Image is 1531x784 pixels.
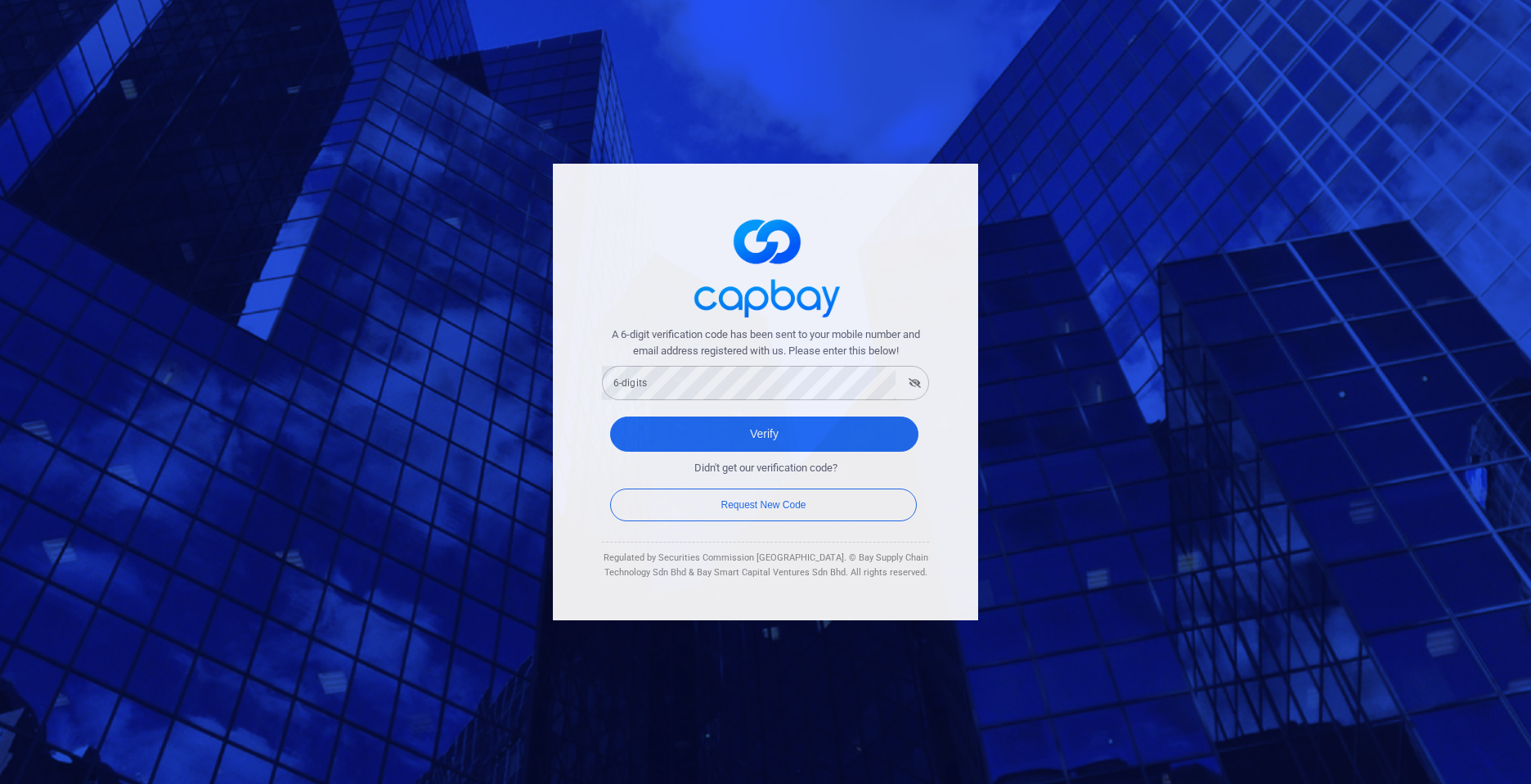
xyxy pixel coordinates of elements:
button: Verify [610,417,918,452]
div: Regulated by Securities Commission [GEOGRAPHIC_DATA]. © Bay Supply Chain Technology Sdn Bhd & Bay... [602,551,929,579]
button: Request New Code [610,489,917,521]
img: logo [684,205,847,327]
span: Didn't get our verification code? [694,460,837,477]
span: A 6-digit verification code has been sent to your mobile number and email address registered with... [602,327,929,361]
